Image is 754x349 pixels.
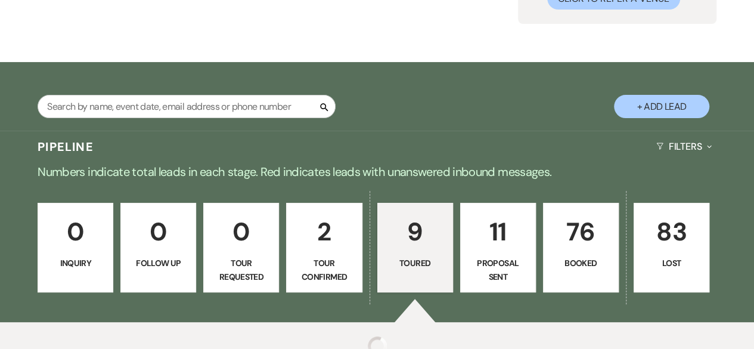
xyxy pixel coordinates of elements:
[294,212,354,252] p: 2
[651,131,716,162] button: Filters
[38,203,113,292] a: 0Inquiry
[385,212,445,252] p: 9
[45,257,106,270] p: Inquiry
[377,203,453,292] a: 9Toured
[551,257,611,270] p: Booked
[211,257,271,283] p: Tour Requested
[614,95,709,118] button: + Add Lead
[641,257,702,270] p: Lost
[641,212,702,252] p: 83
[45,212,106,252] p: 0
[634,203,709,292] a: 83Lost
[38,138,94,155] h3: Pipeline
[211,212,271,252] p: 0
[128,257,188,270] p: Follow Up
[203,203,279,292] a: 0Tour Requested
[468,212,528,252] p: 11
[286,203,362,292] a: 2Tour Confirmed
[38,95,336,118] input: Search by name, event date, email address or phone number
[551,212,611,252] p: 76
[294,257,354,283] p: Tour Confirmed
[120,203,196,292] a: 0Follow Up
[460,203,536,292] a: 11Proposal Sent
[128,212,188,252] p: 0
[468,257,528,283] p: Proposal Sent
[385,257,445,270] p: Toured
[543,203,619,292] a: 76Booked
